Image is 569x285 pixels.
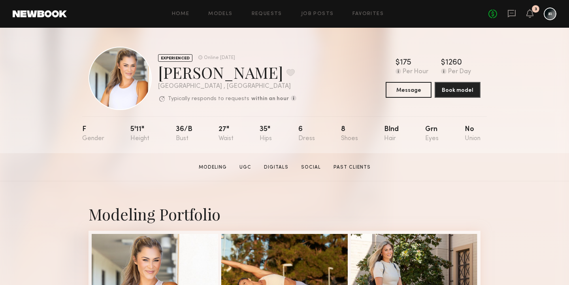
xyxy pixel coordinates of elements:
[396,59,400,67] div: $
[403,68,428,76] div: Per Hour
[384,126,399,142] div: Blnd
[130,126,149,142] div: 5'11"
[176,126,192,142] div: 36/b
[352,11,384,17] a: Favorites
[172,11,190,17] a: Home
[89,203,480,224] div: Modeling Portfolio
[236,164,254,171] a: UGC
[386,82,431,98] button: Message
[425,126,439,142] div: Grn
[252,11,282,17] a: Requests
[196,164,230,171] a: Modeling
[158,62,296,83] div: [PERSON_NAME]
[445,59,462,67] div: 1260
[168,96,249,102] p: Typically responds to requests
[251,96,289,102] b: within an hour
[204,55,235,61] div: Online [DATE]
[435,82,480,98] button: Book model
[260,126,272,142] div: 35"
[465,126,480,142] div: No
[261,164,292,171] a: Digitals
[298,126,315,142] div: 6
[158,83,296,90] div: [GEOGRAPHIC_DATA] , [GEOGRAPHIC_DATA]
[82,126,104,142] div: F
[535,7,537,11] div: 3
[400,59,411,67] div: 175
[158,54,192,62] div: EXPERIENCED
[330,164,374,171] a: Past Clients
[448,68,471,76] div: Per Day
[298,164,324,171] a: Social
[301,11,334,17] a: Job Posts
[208,11,232,17] a: Models
[219,126,234,142] div: 27"
[341,126,358,142] div: 8
[441,59,445,67] div: $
